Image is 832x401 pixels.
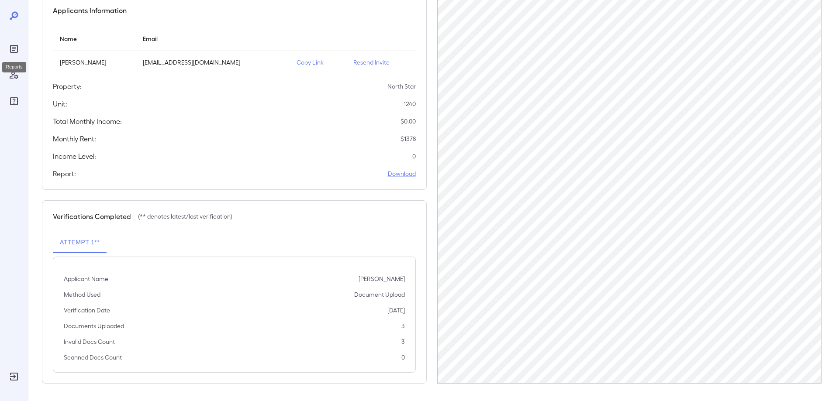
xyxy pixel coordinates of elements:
[401,353,405,362] p: 0
[136,26,290,51] th: Email
[7,42,21,56] div: Reports
[64,337,115,346] p: Invalid Docs Count
[64,274,108,283] p: Applicant Name
[64,290,100,299] p: Method Used
[64,322,124,330] p: Documents Uploaded
[53,232,107,253] button: Attempt 1**
[53,81,82,92] h5: Property:
[401,322,405,330] p: 3
[53,26,416,74] table: simple table
[53,151,96,161] h5: Income Level:
[388,169,416,178] a: Download
[401,337,405,346] p: 3
[387,306,405,315] p: [DATE]
[53,168,76,179] h5: Report:
[7,370,21,384] div: Log Out
[400,134,416,143] p: $ 1378
[64,306,110,315] p: Verification Date
[53,116,122,127] h5: Total Monthly Income:
[400,117,416,126] p: $ 0.00
[297,58,339,67] p: Copy Link
[53,99,67,109] h5: Unit:
[53,26,136,51] th: Name
[354,290,405,299] p: Document Upload
[412,152,416,161] p: 0
[353,58,409,67] p: Resend Invite
[60,58,129,67] p: [PERSON_NAME]
[404,99,416,108] p: 1240
[7,68,21,82] div: Manage Users
[143,58,283,67] p: [EMAIL_ADDRESS][DOMAIN_NAME]
[359,274,405,283] p: [PERSON_NAME]
[138,212,232,221] p: (** denotes latest/last verification)
[53,5,127,16] h5: Applicants Information
[7,94,21,108] div: FAQ
[64,353,122,362] p: Scanned Docs Count
[53,211,131,222] h5: Verifications Completed
[2,62,26,72] div: Reports
[53,134,96,144] h5: Monthly Rent:
[387,82,416,91] p: North Star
